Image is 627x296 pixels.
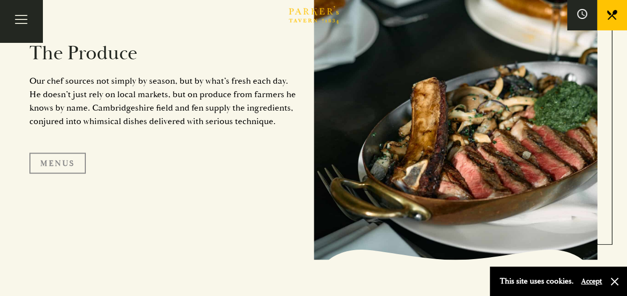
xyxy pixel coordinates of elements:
button: Accept [581,277,602,286]
h2: The Produce [29,41,299,65]
a: Menus [29,152,86,173]
p: Our chef sources not simply by season, but by what’s fresh each day. He doesn’t just rely on loca... [29,74,299,128]
p: This site uses cookies. [500,274,574,289]
button: Close and accept [610,277,620,287]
